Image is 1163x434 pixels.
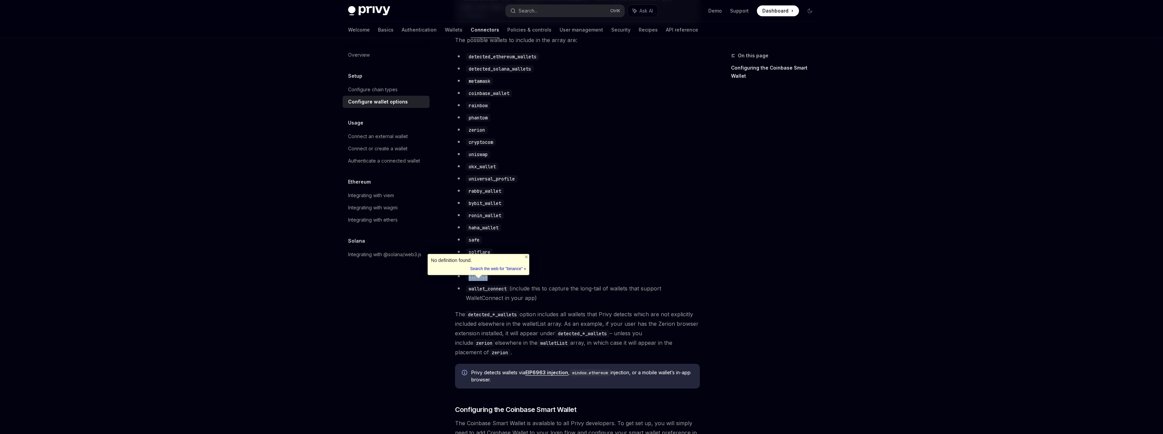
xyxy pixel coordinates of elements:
[466,236,482,244] code: safe
[466,90,512,97] code: coinbase_wallet
[525,370,568,376] a: EIP6963 injection
[348,132,408,140] div: Connect an external wallet
[489,349,511,356] code: zerion
[343,130,430,143] a: Connect an external wallet
[343,96,430,108] a: Configure wallet options
[348,72,362,80] h5: Setup
[348,216,398,224] div: Integrating with ethers
[471,22,499,38] a: Connectors
[466,200,504,207] code: bybit_wallet
[445,22,462,38] a: Wallets
[507,22,551,38] a: Policies & controls
[731,62,821,81] a: Configuring the Coinbase Smart Wallet
[348,191,394,200] div: Integrating with viem
[466,175,517,183] code: universal_profile
[402,22,437,38] a: Authentication
[455,309,700,357] span: The option includes all wallets that Privy detects which are not explicitly included elsewhere in...
[757,5,799,16] a: Dashboard
[466,151,490,158] code: uniswap
[762,7,788,14] span: Dashboard
[466,248,493,256] code: solflare
[348,178,371,186] h5: Ethereum
[639,7,653,14] span: Ask AI
[343,189,430,202] a: Integrating with viem
[666,22,698,38] a: API reference
[611,22,631,38] a: Security
[348,6,390,16] img: dark logo
[455,35,700,45] span: The possible wallets to include in the array are:
[639,22,658,38] a: Recipes
[348,237,365,245] h5: Solana
[466,126,488,134] code: zerion
[738,52,768,60] span: On this page
[538,339,570,347] code: walletList
[730,7,749,14] a: Support
[555,330,610,337] code: detected_*_wallets
[804,5,815,16] button: Toggle dark mode
[628,5,658,17] button: Ask AI
[343,202,430,214] a: Integrating with wagmi
[348,119,363,127] h5: Usage
[466,163,498,170] code: okx_wallet
[348,145,407,153] div: Connect or create a wallet
[466,77,493,85] code: metamask
[343,155,430,167] a: Authenticate a connected wallet
[455,284,700,303] li: (include this to capture the long-tail of wallets that support WalletConnect in your app)
[348,86,398,94] div: Configure chain types
[506,5,624,17] button: Search...CtrlK
[343,49,430,61] a: Overview
[519,7,538,15] div: Search...
[466,187,504,195] code: rabby_wallet
[348,98,408,106] div: Configure wallet options
[348,204,398,212] div: Integrating with wagmi
[466,224,501,231] code: haha_wallet
[343,248,430,261] a: Integrating with @solana/web3.js
[569,370,611,376] code: window.ethereum
[466,114,490,121] code: phantom
[343,214,430,226] a: Integrating with ethers
[343,143,430,155] a: Connect or create a wallet
[466,138,496,146] code: cryptocom
[466,212,504,219] code: ronin_wallet
[455,405,577,414] span: Configuring the Coinbase Smart Wallet
[610,8,620,14] span: Ctrl K
[378,22,394,38] a: Basics
[348,157,420,165] div: Authenticate a connected wallet
[348,51,370,59] div: Overview
[462,370,469,377] svg: Info
[466,273,490,280] code: binance
[348,250,421,259] div: Integrating with @solana/web3.js
[560,22,603,38] a: User management
[466,285,509,293] code: wallet_connect
[466,53,539,60] code: detected_ethereum_wallets
[348,22,370,38] a: Welcome
[343,83,430,96] a: Configure chain types
[708,7,722,14] a: Demo
[473,339,495,347] code: zerion
[465,311,520,318] code: detected_*_wallets
[471,369,693,383] span: Privy detects wallets via , injection, or a mobile wallet’s in-app browser.
[466,102,490,109] code: rainbow
[466,65,534,73] code: detected_solana_wallets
